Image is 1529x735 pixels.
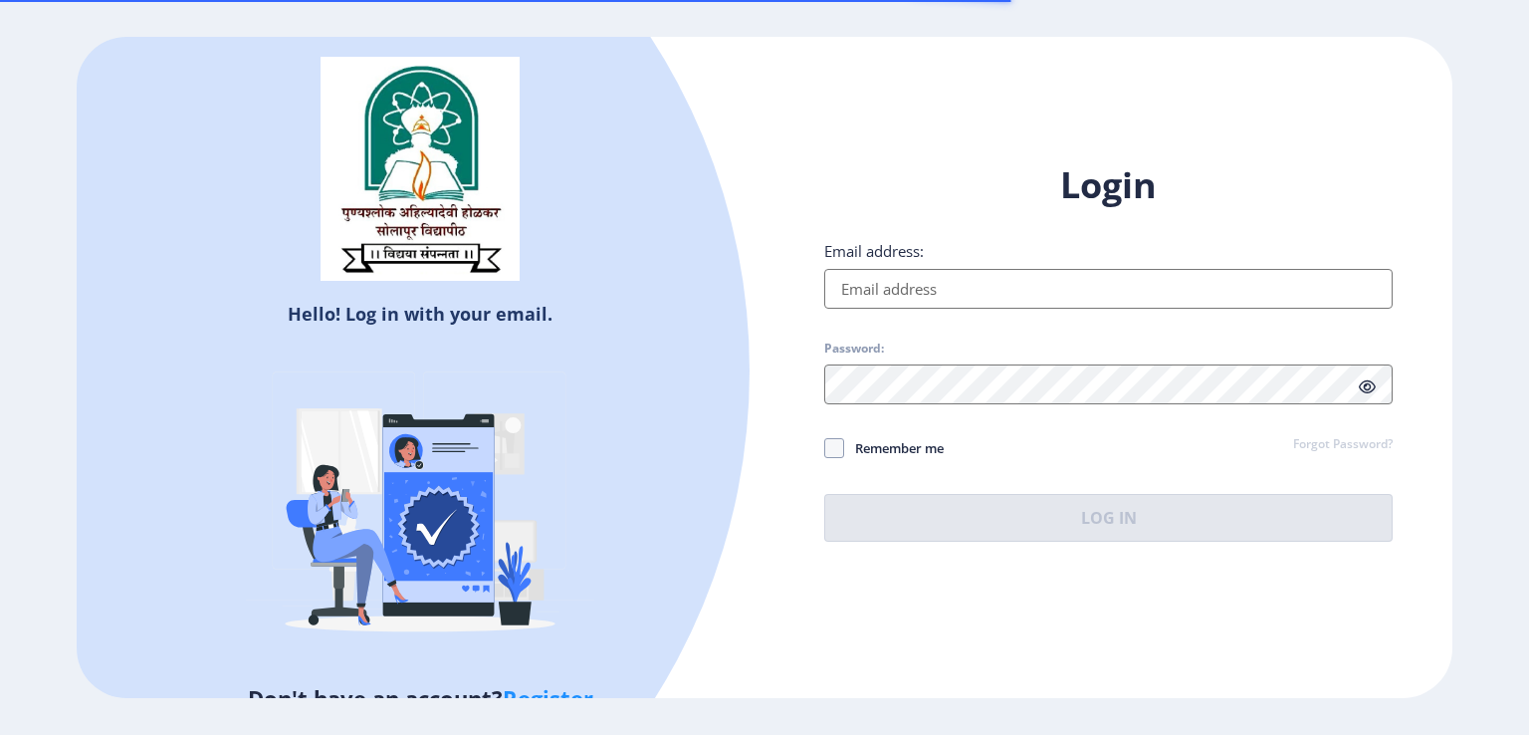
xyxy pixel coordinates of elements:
[824,161,1393,209] h1: Login
[503,683,593,713] a: Register
[824,494,1393,542] button: Log In
[824,341,884,357] label: Password:
[844,436,944,460] span: Remember me
[1293,436,1393,454] a: Forgot Password?
[824,241,924,261] label: Email address:
[321,57,520,282] img: sulogo.png
[246,334,594,682] img: Verified-rafiki.svg
[92,682,750,714] h5: Don't have an account?
[824,269,1393,309] input: Email address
